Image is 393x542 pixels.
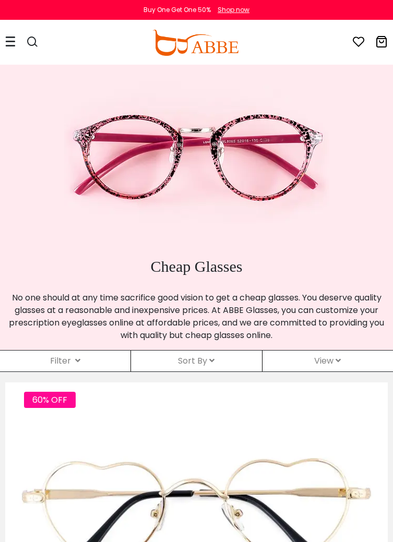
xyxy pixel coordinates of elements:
[178,355,215,367] span: Sort By
[152,30,238,56] img: abbeglasses.com
[24,392,76,408] span: 60% OFF
[5,257,388,276] h1: Cheap Glasses
[212,5,249,14] a: Shop now
[218,5,249,15] div: Shop now
[64,64,329,247] img: cheap glasses
[144,5,211,15] div: Buy One Get One 50%
[5,292,388,342] p: No one should at any time sacrifice good vision to get a cheap glasses. You deserve quality glass...
[314,355,341,367] span: View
